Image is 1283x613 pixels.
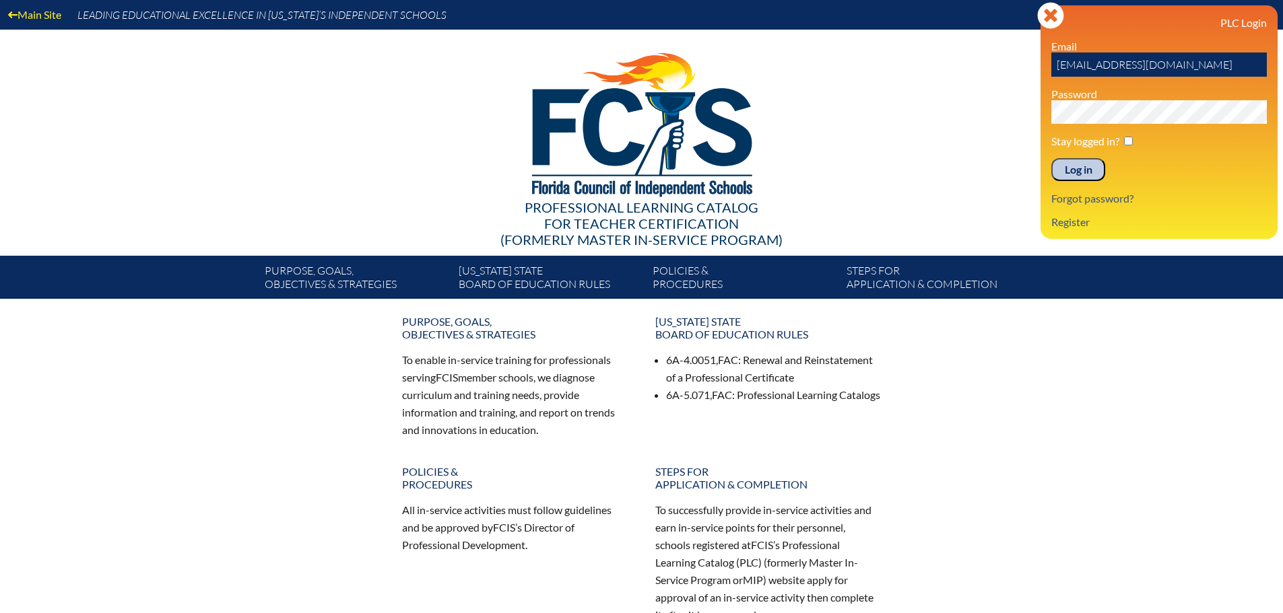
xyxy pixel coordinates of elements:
[394,460,636,496] a: Policies &Procedures
[751,538,773,551] span: FCIS
[666,351,882,386] li: 6A-4.0051, : Renewal and Reinstatement of a Professional Certificate
[259,261,453,299] a: Purpose, goals,objectives & strategies
[1051,40,1077,52] label: Email
[1037,2,1064,29] svg: Close
[1046,189,1139,207] a: Forgot password?
[718,353,738,366] span: FAC
[647,261,841,299] a: Policies &Procedures
[1051,16,1267,29] h3: PLC Login
[453,261,647,299] a: [US_STATE] StateBoard of Education rules
[394,310,636,346] a: Purpose, goals,objectives & strategies
[544,215,739,231] span: for Teacher Certification
[402,351,628,438] p: To enable in-service training for professionals serving member schools, we diagnose curriculum an...
[1046,213,1095,231] a: Register
[841,261,1035,299] a: Steps forapplication & completion
[254,199,1030,248] div: Professional Learning Catalog (formerly Master In-service Program)
[647,460,890,496] a: Steps forapplication & completion
[1051,87,1097,100] label: Password
[739,556,758,569] span: PLC
[666,386,882,404] li: 6A-5.071, : Professional Learning Catalogs
[743,573,763,586] span: MIP
[1051,135,1119,147] label: Stay logged in?
[3,5,67,24] a: Main Site
[402,501,628,554] p: All in-service activities must follow guidelines and be approved by ’s Director of Professional D...
[436,371,458,384] span: FCIS
[647,310,890,346] a: [US_STATE] StateBoard of Education rules
[712,388,732,401] span: FAC
[1051,158,1105,181] input: Log in
[493,521,515,534] span: FCIS
[502,30,781,213] img: FCISlogo221.eps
